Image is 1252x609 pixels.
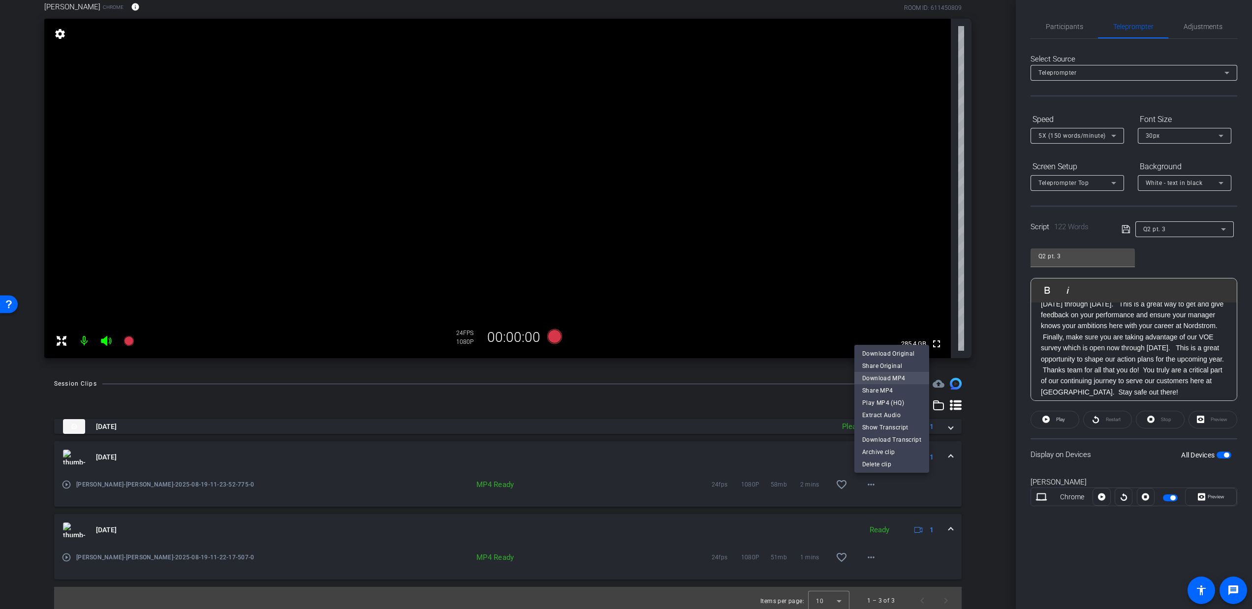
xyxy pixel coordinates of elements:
span: Extract Audio [862,409,921,421]
span: Play MP4 (HQ) [862,397,921,409]
span: Download MP4 [862,372,921,384]
span: Share MP4 [862,385,921,396]
span: Archive clip [862,446,921,458]
span: Share Original [862,360,921,372]
span: Show Transcript [862,422,921,433]
span: Download Transcript [862,434,921,446]
span: Delete clip [862,458,921,470]
span: Download Original [862,348,921,360]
